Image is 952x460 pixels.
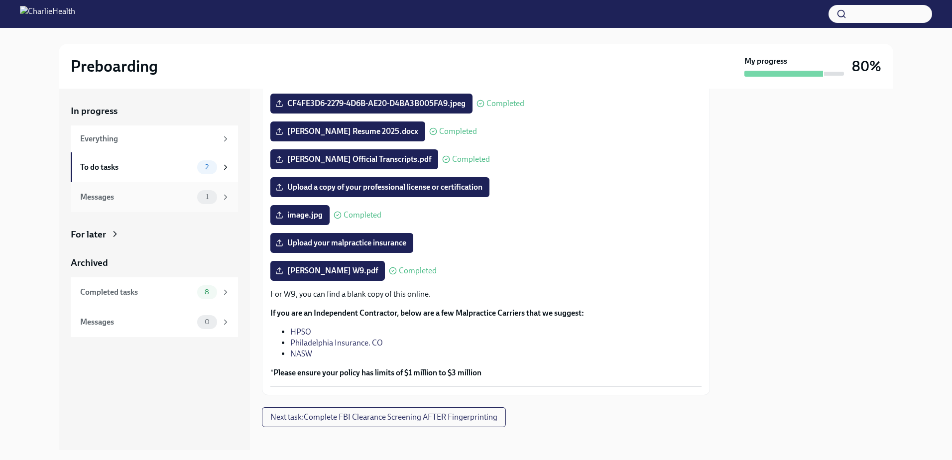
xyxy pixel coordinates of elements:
span: Completed [439,127,477,135]
a: Messages0 [71,307,238,337]
span: [PERSON_NAME] Official Transcripts.pdf [277,154,431,164]
span: Completed [399,267,437,275]
span: Next task : Complete FBI Clearance Screening AFTER Fingerprinting [270,412,497,422]
label: CF4FE3D6-2279-4D6B-AE20-D4BA3B005FA9.jpeg [270,94,473,114]
a: Completed tasks8 [71,277,238,307]
span: 0 [199,318,216,326]
label: [PERSON_NAME] Official Transcripts.pdf [270,149,438,169]
span: [PERSON_NAME] W9.pdf [277,266,378,276]
span: Completed [452,155,490,163]
strong: If you are an Independent Contractor, below are a few Malpractice Carriers that we suggest: [270,308,584,318]
a: For later [71,228,238,241]
span: Upload your malpractice insurance [277,238,406,248]
a: Everything [71,125,238,152]
a: In progress [71,105,238,117]
div: To do tasks [80,162,193,173]
span: Completed [486,100,524,108]
h2: Preboarding [71,56,158,76]
a: Messages1 [71,182,238,212]
span: 2 [199,163,215,171]
strong: My progress [744,56,787,67]
span: 8 [199,288,215,296]
p: For W9, you can find a blank copy of this online. [270,289,702,300]
span: 1 [200,193,215,201]
div: For later [71,228,106,241]
span: Upload a copy of your professional license or certification [277,182,482,192]
div: Messages [80,192,193,203]
div: Everything [80,133,217,144]
label: Upload a copy of your professional license or certification [270,177,489,197]
label: [PERSON_NAME] Resume 2025.docx [270,121,425,141]
label: image.jpg [270,205,330,225]
a: Archived [71,256,238,269]
span: [PERSON_NAME] Resume 2025.docx [277,126,418,136]
a: HPSO [290,327,311,337]
span: CF4FE3D6-2279-4D6B-AE20-D4BA3B005FA9.jpeg [277,99,466,109]
img: CharlieHealth [20,6,75,22]
div: Messages [80,317,193,328]
label: [PERSON_NAME] W9.pdf [270,261,385,281]
button: Next task:Complete FBI Clearance Screening AFTER Fingerprinting [262,407,506,427]
span: image.jpg [277,210,323,220]
span: Completed [344,211,381,219]
strong: Please ensure your policy has limits of $1 million to $3 million [273,368,481,377]
label: Upload your malpractice insurance [270,233,413,253]
a: Philadelphia Insurance. CO [290,338,383,347]
a: To do tasks2 [71,152,238,182]
div: Completed tasks [80,287,193,298]
a: NASW [290,349,312,358]
h3: 80% [852,57,881,75]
